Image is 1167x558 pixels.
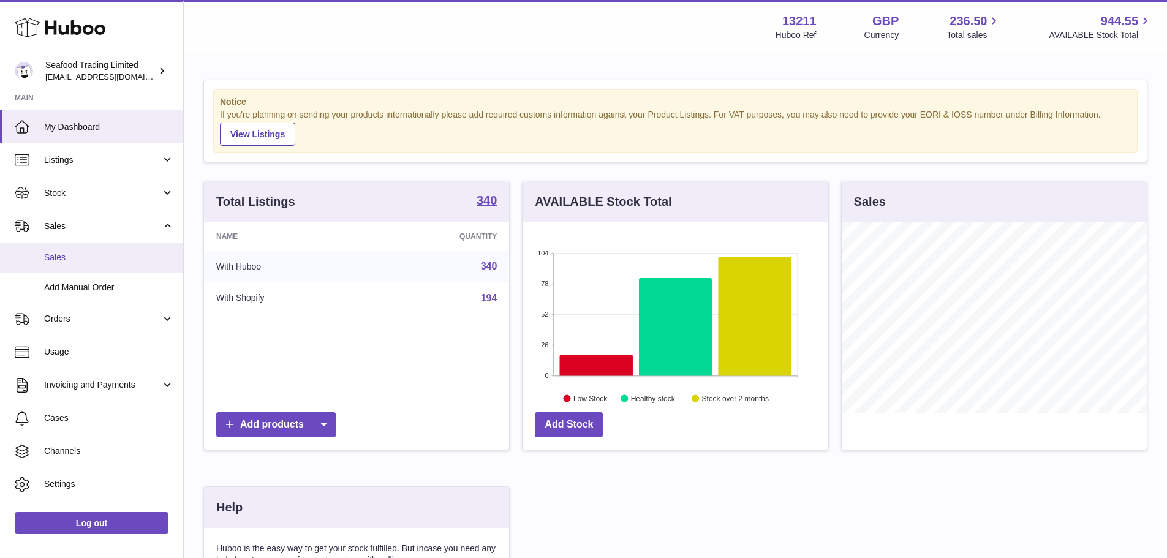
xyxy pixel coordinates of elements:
a: 236.50 Total sales [946,13,1001,41]
a: 340 [477,194,497,209]
h3: Sales [854,194,886,210]
div: If you're planning on sending your products internationally please add required customs informati... [220,109,1131,146]
div: Huboo Ref [776,29,817,41]
span: Orders [44,313,161,325]
td: With Huboo [204,251,369,282]
text: 104 [537,249,548,257]
span: Invoicing and Payments [44,379,161,391]
text: Stock over 2 months [702,394,769,402]
span: [EMAIL_ADDRESS][DOMAIN_NAME] [45,72,180,81]
span: Sales [44,252,174,263]
span: Stock [44,187,161,199]
strong: 13211 [782,13,817,29]
span: My Dashboard [44,121,174,133]
th: Name [204,222,369,251]
a: Add Stock [535,412,603,437]
a: Add products [216,412,336,437]
span: Cases [44,412,174,424]
text: 52 [542,311,549,318]
text: 0 [545,372,549,379]
a: Log out [15,512,168,534]
a: 194 [481,293,497,303]
span: 236.50 [950,13,987,29]
div: Seafood Trading Limited [45,59,156,83]
span: Settings [44,478,174,490]
text: 26 [542,341,549,349]
img: internalAdmin-13211@internal.huboo.com [15,62,33,80]
span: Total sales [946,29,1001,41]
text: Low Stock [573,394,608,402]
div: Currency [864,29,899,41]
span: Add Manual Order [44,282,174,293]
h3: Total Listings [216,194,295,210]
text: 78 [542,280,549,287]
strong: GBP [872,13,899,29]
strong: Notice [220,96,1131,108]
span: 944.55 [1101,13,1138,29]
strong: 340 [477,194,497,206]
span: Usage [44,346,174,358]
a: View Listings [220,123,295,146]
text: Healthy stock [631,394,676,402]
a: 944.55 AVAILABLE Stock Total [1049,13,1152,41]
td: With Shopify [204,282,369,314]
h3: AVAILABLE Stock Total [535,194,671,210]
span: Sales [44,221,161,232]
span: Channels [44,445,174,457]
a: 340 [481,261,497,271]
span: Listings [44,154,161,166]
th: Quantity [369,222,510,251]
span: AVAILABLE Stock Total [1049,29,1152,41]
h3: Help [216,499,243,516]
